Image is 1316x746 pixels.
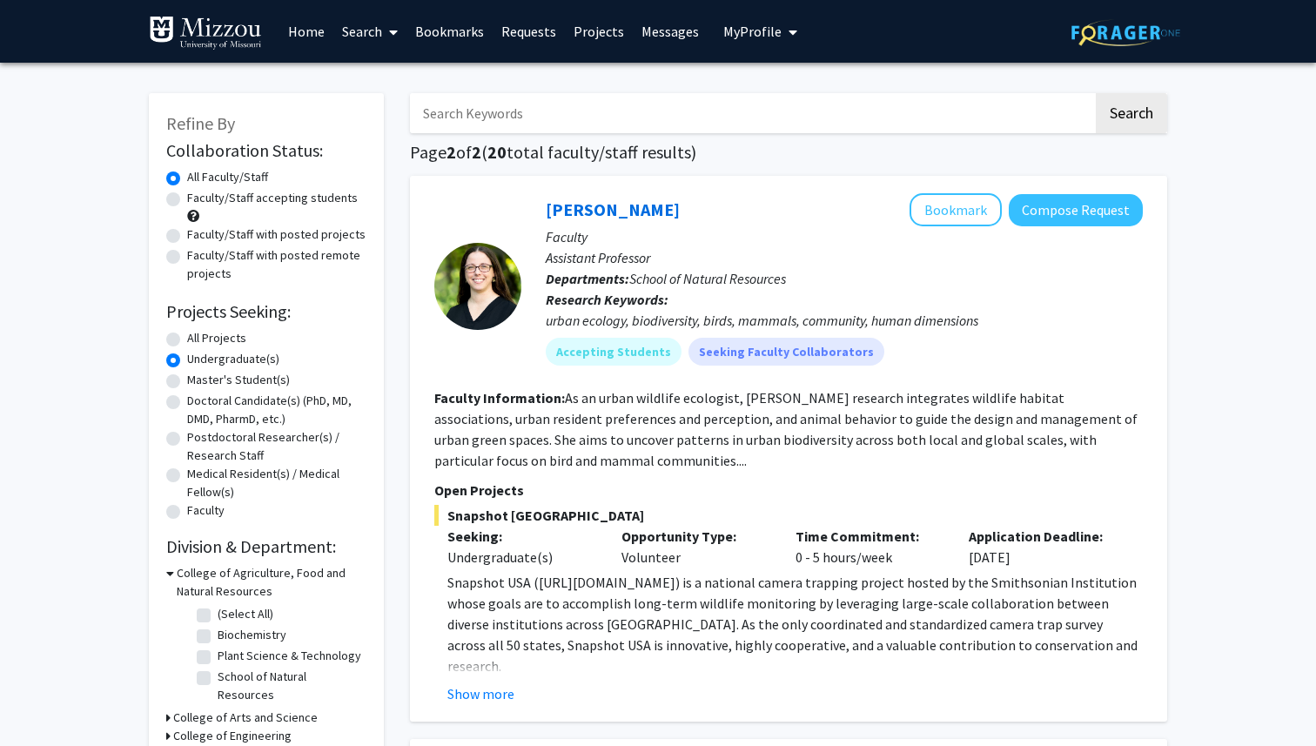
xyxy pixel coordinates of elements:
img: ForagerOne Logo [1071,19,1180,46]
p: Time Commitment: [796,526,943,547]
label: Master's Student(s) [187,371,290,389]
a: Messages [633,1,708,62]
span: School of Natural Resources [629,270,786,287]
p: Opportunity Type: [621,526,769,547]
div: 0 - 5 hours/week [782,526,957,568]
span: 2 [472,141,481,163]
button: Compose Request to Christine Brodsky [1009,194,1143,226]
a: Bookmarks [406,1,493,62]
button: Search [1096,93,1167,133]
h3: College of Agriculture, Food and Natural Resources [177,564,366,601]
p: Assistant Professor [546,247,1143,268]
label: (Select All) [218,605,273,623]
b: Departments: [546,270,629,287]
label: Postdoctoral Researcher(s) / Research Staff [187,428,366,465]
span: Refine By [166,112,235,134]
b: Research Keywords: [546,291,668,308]
p: Open Projects [434,480,1143,501]
label: Faculty/Staff with posted projects [187,225,366,244]
h2: Projects Seeking: [166,301,366,322]
label: Faculty/Staff with posted remote projects [187,246,366,283]
a: [PERSON_NAME] [546,198,680,220]
p: Seeking: [447,526,595,547]
a: Requests [493,1,565,62]
label: Medical Resident(s) / Medical Fellow(s) [187,465,366,501]
mat-chip: Seeking Faculty Collaborators [688,338,884,366]
label: All Faculty/Staff [187,168,268,186]
img: University of Missouri Logo [149,16,262,50]
h3: College of Engineering [173,727,292,745]
h2: Collaboration Status: [166,140,366,161]
fg-read-more: As an urban wildlife ecologist, [PERSON_NAME] research integrates wildlife habitat associations, ... [434,389,1138,469]
span: Snapshot [GEOGRAPHIC_DATA] [434,505,1143,526]
span: My Profile [723,23,782,40]
span: 2 [446,141,456,163]
p: Faculty [546,226,1143,247]
div: [DATE] [956,526,1130,568]
p: Application Deadline: [969,526,1117,547]
label: Undergraduate(s) [187,350,279,368]
label: All Projects [187,329,246,347]
a: Projects [565,1,633,62]
p: Snapshot USA ([URL][DOMAIN_NAME]) is a national camera trapping project hosted by the Smithsonian... [447,572,1143,676]
button: Show more [447,683,514,704]
div: Volunteer [608,526,782,568]
h2: Division & Department: [166,536,366,557]
div: Undergraduate(s) [447,547,595,568]
mat-chip: Accepting Students [546,338,681,366]
a: Search [333,1,406,62]
label: Faculty/Staff accepting students [187,189,358,207]
label: Faculty [187,501,225,520]
h3: College of Arts and Science [173,709,318,727]
button: Add Christine Brodsky to Bookmarks [910,193,1002,226]
label: School of Natural Resources [218,668,362,704]
iframe: Chat [13,668,74,733]
div: urban ecology, biodiversity, birds, mammals, community, human dimensions [546,310,1143,331]
b: Faculty Information: [434,389,565,407]
label: Biochemistry [218,626,286,644]
label: Plant Science & Technology [218,647,361,665]
span: 20 [487,141,507,163]
h1: Page of ( total faculty/staff results) [410,142,1167,163]
label: Doctoral Candidate(s) (PhD, MD, DMD, PharmD, etc.) [187,392,366,428]
a: Home [279,1,333,62]
input: Search Keywords [410,93,1093,133]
